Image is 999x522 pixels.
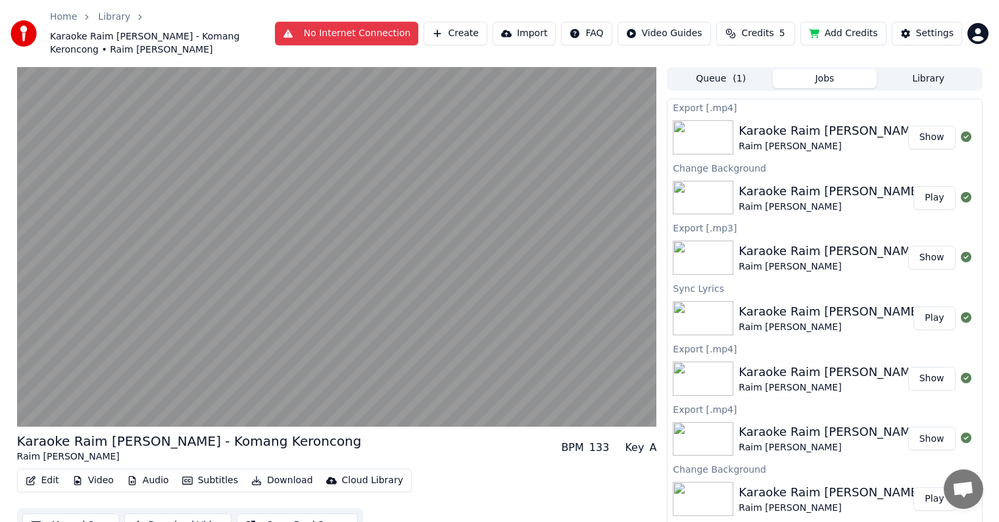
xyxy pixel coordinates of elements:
[668,99,981,115] div: Export [.mp4]
[914,186,955,210] button: Play
[50,11,77,24] a: Home
[914,306,955,330] button: Play
[67,471,119,490] button: Video
[916,27,954,40] div: Settings
[944,469,983,509] a: Open chat
[17,432,362,450] div: Karaoke Raim [PERSON_NAME] - Komang Keroncong
[668,220,981,235] div: Export [.mp3]
[424,22,487,45] button: Create
[892,22,962,45] button: Settings
[741,27,773,40] span: Credits
[98,11,130,24] a: Library
[493,22,556,45] button: Import
[908,427,956,450] button: Show
[914,487,955,511] button: Play
[800,22,887,45] button: Add Credits
[908,246,956,270] button: Show
[177,471,243,490] button: Subtitles
[17,450,362,463] div: Raim [PERSON_NAME]
[342,474,403,487] div: Cloud Library
[877,69,981,88] button: Library
[50,11,275,57] nav: breadcrumb
[908,367,956,391] button: Show
[733,72,746,85] span: ( 1 )
[561,22,612,45] button: FAQ
[669,69,773,88] button: Queue
[275,22,419,45] button: No Internet Connection
[668,461,981,477] div: Change Background
[50,30,275,57] span: Karaoke Raim [PERSON_NAME] - Komang Keroncong • Raim [PERSON_NAME]
[908,126,956,149] button: Show
[716,22,795,45] button: Credits5
[20,471,64,490] button: Edit
[11,20,37,47] img: youka
[779,27,785,40] span: 5
[668,160,981,176] div: Change Background
[246,471,318,490] button: Download
[668,280,981,296] div: Sync Lyrics
[122,471,174,490] button: Audio
[668,341,981,356] div: Export [.mp4]
[668,401,981,417] div: Export [.mp4]
[589,440,610,456] div: 133
[618,22,711,45] button: Video Guides
[649,440,656,456] div: A
[561,440,583,456] div: BPM
[773,69,877,88] button: Jobs
[625,440,644,456] div: Key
